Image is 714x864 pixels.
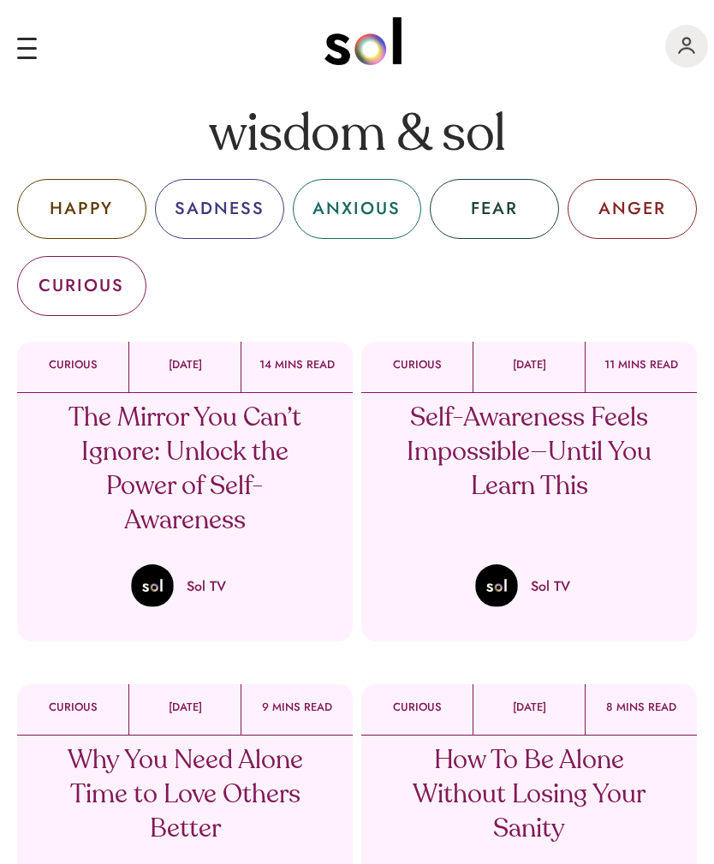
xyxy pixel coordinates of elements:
[586,701,697,713] p: 8 MINS READ
[361,359,473,371] p: CURIOUS
[473,701,585,713] p: [DATE]
[678,37,695,54] img: logo
[403,744,656,847] p: How To Be Alone Without Losing Your Sanity
[324,17,402,65] img: logo
[17,359,128,371] p: CURIOUS
[312,196,401,222] div: ANXIOUS
[403,402,656,504] p: Self-Awareness Feels Impossible—Until You Learn This
[241,701,353,713] p: 9 MINS READ
[187,576,226,596] p: Sol TV
[39,273,124,299] div: CURIOUS
[129,359,241,371] p: [DATE]
[471,196,518,222] div: FEAR
[175,196,265,222] div: SADNESS
[361,701,473,713] p: CURIOUS
[598,196,666,222] div: ANGER
[586,359,697,371] p: 11 MINS READ
[50,196,113,222] div: HAPPY
[59,402,312,539] p: The Mirror You Can’t Ignore: Unlock the Power of Self-Awareness
[129,701,241,713] p: [DATE]
[59,744,312,847] p: Why You Need Alone Time to Love Others Better
[531,576,570,596] p: Sol TV
[241,359,353,371] p: 14 MINS READ
[17,701,128,713] p: CURIOUS
[473,359,585,371] p: [DATE]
